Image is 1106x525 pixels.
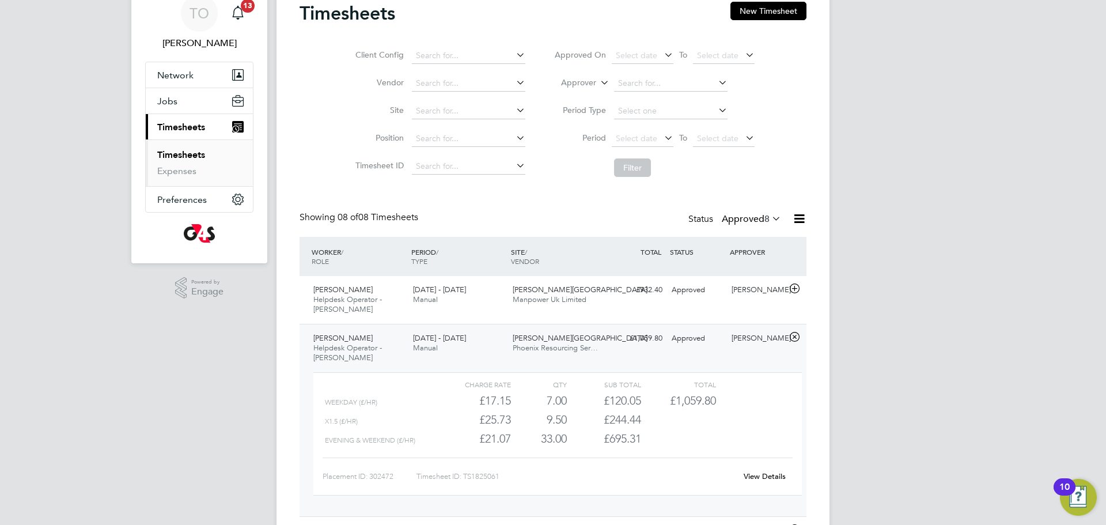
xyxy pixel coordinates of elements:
label: Client Config [352,50,404,60]
span: Weekday (£/HR) [325,398,377,406]
span: Helpdesk Operator - [PERSON_NAME] [313,343,382,362]
span: VENDOR [511,256,539,266]
button: New Timesheet [730,2,806,20]
label: Site [352,105,404,115]
input: Search for... [412,131,525,147]
input: Search for... [412,75,525,92]
label: Period Type [554,105,606,115]
a: Go to home page [145,224,253,243]
a: Expenses [157,165,196,176]
input: Search for... [412,103,525,119]
span: £1,059.80 [670,394,716,407]
input: Search for... [412,158,525,175]
div: APPROVER [727,241,787,262]
span: TOTAL [641,247,661,256]
label: Position [352,133,404,143]
a: View Details [744,471,786,481]
span: [PERSON_NAME] [313,285,373,294]
span: [PERSON_NAME][GEOGRAPHIC_DATA] [513,333,647,343]
div: £1,059.80 [607,329,667,348]
div: Sub Total [567,377,641,391]
span: Select date [697,133,738,143]
span: Preferences [157,194,207,205]
label: Vendor [352,77,404,88]
button: Preferences [146,187,253,212]
div: Showing [300,211,421,224]
div: Timesheets [146,139,253,186]
div: Timesheet ID: TS1825061 [416,467,736,486]
img: g4s-logo-retina.png [184,224,215,243]
span: Select date [616,133,657,143]
span: TYPE [411,256,427,266]
span: 08 Timesheets [338,211,418,223]
span: / [436,247,438,256]
a: Timesheets [157,149,205,160]
label: Approved [722,213,781,225]
div: Approved [667,281,727,300]
div: [PERSON_NAME] [727,281,787,300]
label: Approver [544,77,596,89]
div: QTY [511,377,567,391]
div: Status [688,211,783,228]
div: £17.15 [437,391,511,410]
span: Manual [413,343,438,353]
button: Timesheets [146,114,253,139]
div: £932.40 [607,281,667,300]
h2: Timesheets [300,2,395,25]
span: Evening & Weekend (£/HR) [325,436,415,444]
div: £244.44 [567,410,641,429]
div: £25.73 [437,410,511,429]
span: [DATE] - [DATE] [413,285,466,294]
span: 8 [764,213,770,225]
div: SITE [508,241,608,271]
span: Tracy Omalley [145,36,253,50]
a: Powered byEngage [175,277,224,299]
button: Filter [614,158,651,177]
div: 9.50 [511,410,567,429]
button: Open Resource Center, 10 new notifications [1060,479,1097,516]
div: 7.00 [511,391,567,410]
div: Charge rate [437,377,511,391]
span: To [676,47,691,62]
div: Placement ID: 302472 [323,467,416,486]
span: [PERSON_NAME] [313,333,373,343]
span: [PERSON_NAME][GEOGRAPHIC_DATA] [513,285,647,294]
div: STATUS [667,241,727,262]
span: Powered by [191,277,224,287]
div: [PERSON_NAME] [727,329,787,348]
span: / [525,247,527,256]
span: TO [190,6,209,21]
span: To [676,130,691,145]
label: Timesheet ID [352,160,404,171]
span: Network [157,70,194,81]
div: PERIOD [408,241,508,271]
span: [DATE] - [DATE] [413,333,466,343]
input: Search for... [412,48,525,64]
button: Network [146,62,253,88]
span: Phoenix Resourcing Ser… [513,343,598,353]
input: Select one [614,103,728,119]
span: Select date [697,50,738,61]
div: Approved [667,329,727,348]
span: ROLE [312,256,329,266]
button: Jobs [146,88,253,114]
label: Approved On [554,50,606,60]
div: £21.07 [437,429,511,448]
span: Manpower Uk Limited [513,294,586,304]
span: / [341,247,343,256]
div: 10 [1059,487,1070,502]
span: Helpdesk Operator - [PERSON_NAME] [313,294,382,314]
div: 33.00 [511,429,567,448]
input: Search for... [614,75,728,92]
div: Total [641,377,715,391]
div: £120.05 [567,391,641,410]
span: 08 of [338,211,358,223]
span: Timesheets [157,122,205,133]
div: £695.31 [567,429,641,448]
label: Period [554,133,606,143]
div: WORKER [309,241,408,271]
span: x1.5 (£/HR) [325,417,358,425]
span: Select date [616,50,657,61]
span: Manual [413,294,438,304]
span: Jobs [157,96,177,107]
